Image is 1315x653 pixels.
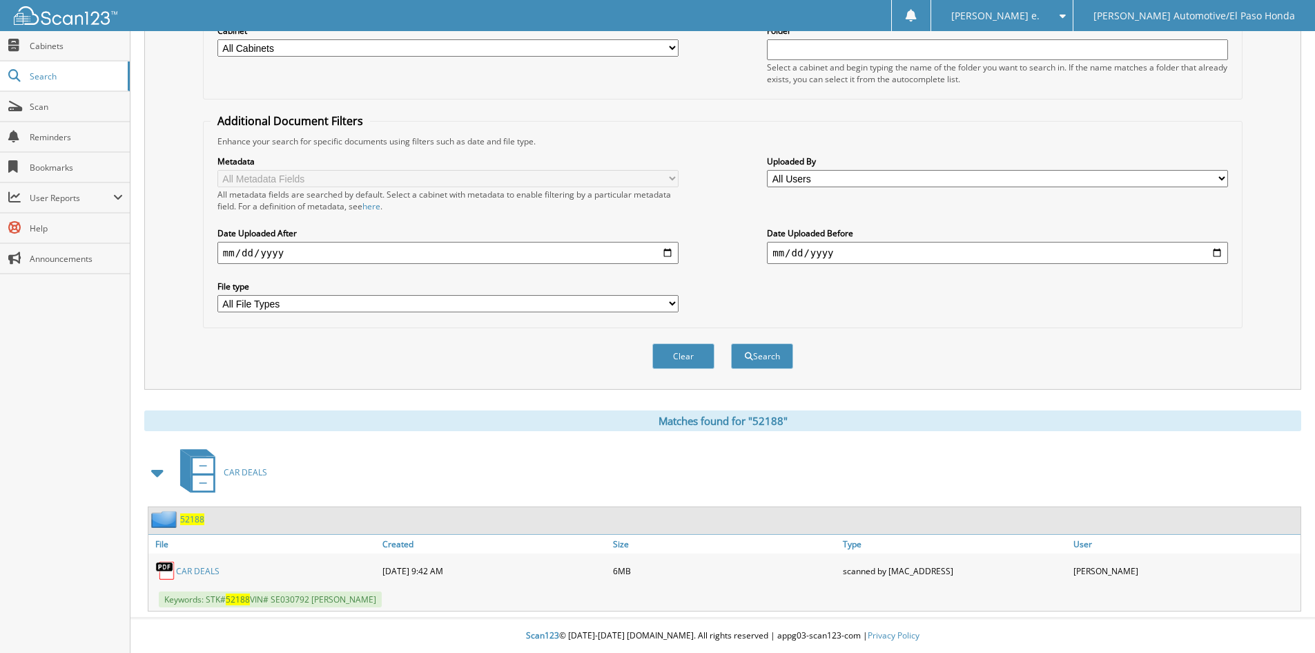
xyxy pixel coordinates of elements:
[868,630,919,641] a: Privacy Policy
[1246,587,1315,653] iframe: Chat Widget
[180,513,204,525] a: 52188
[839,557,1070,585] div: scanned by [MAC_ADDRESS]
[30,253,123,265] span: Announcements
[211,113,370,129] legend: Additional Document Filters
[217,281,679,292] label: File type
[30,223,123,234] span: Help
[767,242,1228,264] input: end
[217,189,679,212] div: All metadata fields are searched by default. Select a cabinet with metadata to enable filtering b...
[211,135,1235,147] div: Enhance your search for specific documents using filters such as date and file type.
[226,594,250,605] span: 52188
[731,343,793,369] button: Search
[1093,12,1295,20] span: [PERSON_NAME] Automotive/El Paso Honda
[1070,535,1301,553] a: User
[30,70,121,82] span: Search
[217,227,679,239] label: Date Uploaded After
[144,410,1301,431] div: Matches found for "52188"
[217,242,679,264] input: start
[224,466,267,478] span: CAR DEALS
[148,535,379,553] a: File
[176,565,220,577] a: CAR DEALS
[610,535,840,553] a: Size
[130,619,1315,653] div: © [DATE]-[DATE] [DOMAIN_NAME]. All rights reserved | appg03-scan123-com |
[30,131,123,143] span: Reminders
[379,535,610,553] a: Created
[839,535,1070,553] a: Type
[951,12,1040,20] span: [PERSON_NAME] e.
[526,630,559,641] span: Scan123
[767,61,1228,85] div: Select a cabinet and begin typing the name of the folder you want to search in. If the name match...
[172,445,267,500] a: CAR DEALS
[30,101,123,113] span: Scan
[30,40,123,52] span: Cabinets
[767,155,1228,167] label: Uploaded By
[30,192,113,204] span: User Reports
[379,557,610,585] div: [DATE] 9:42 AM
[159,592,382,607] span: Keywords: STK# VIN# SE030792 [PERSON_NAME]
[151,511,180,528] img: folder2.png
[14,6,117,25] img: scan123-logo-white.svg
[1070,557,1301,585] div: [PERSON_NAME]
[155,560,176,581] img: PDF.png
[30,162,123,173] span: Bookmarks
[610,557,840,585] div: 6MB
[652,343,714,369] button: Clear
[362,200,380,212] a: here
[767,227,1228,239] label: Date Uploaded Before
[217,155,679,167] label: Metadata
